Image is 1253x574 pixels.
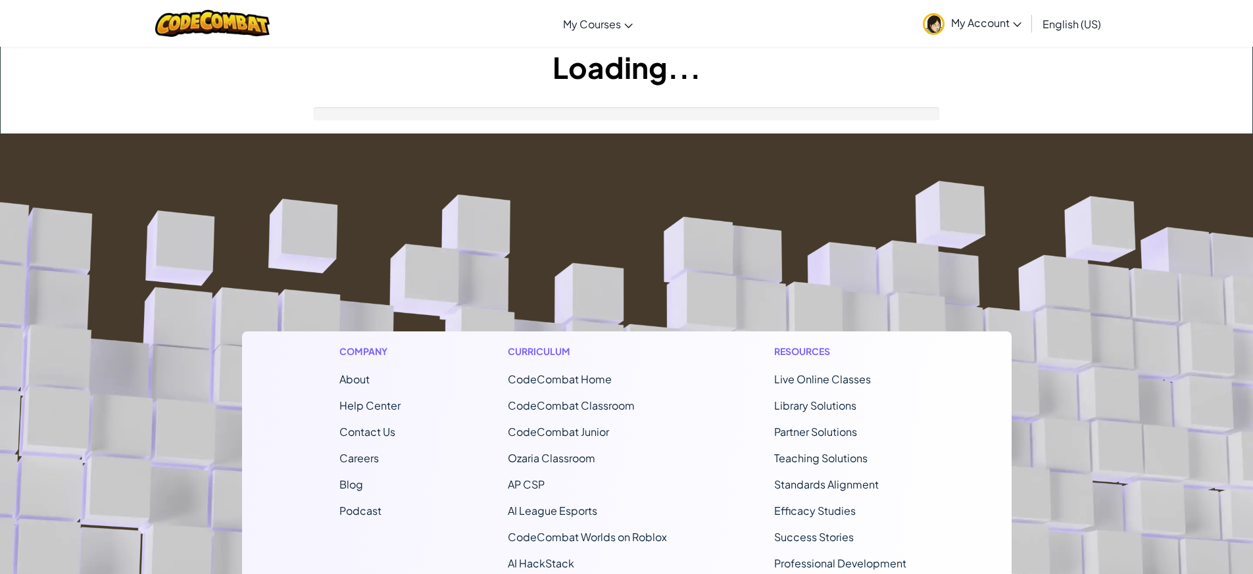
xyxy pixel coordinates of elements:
[339,425,395,439] span: Contact Us
[774,425,857,439] a: Partner Solutions
[774,477,879,491] a: Standards Alignment
[508,556,574,570] a: AI HackStack
[774,504,856,517] a: Efficacy Studies
[1,47,1252,87] h1: Loading...
[155,10,270,37] img: CodeCombat logo
[508,451,595,465] a: Ozaria Classroom
[508,530,667,544] a: CodeCombat Worlds on Roblox
[339,345,401,358] h1: Company
[339,477,363,491] a: Blog
[774,372,871,386] a: Live Online Classes
[774,556,906,570] a: Professional Development
[916,3,1028,44] a: My Account
[923,13,945,35] img: avatar
[563,17,621,31] span: My Courses
[1036,6,1108,41] a: English (US)
[556,6,639,41] a: My Courses
[339,504,381,517] a: Podcast
[508,477,545,491] a: AP CSP
[508,345,667,358] h1: Curriculum
[508,425,609,439] a: CodeCombat Junior
[774,345,914,358] h1: Resources
[774,398,856,412] a: Library Solutions
[339,398,401,412] a: Help Center
[774,451,868,465] a: Teaching Solutions
[1043,17,1101,31] span: English (US)
[508,372,612,386] span: CodeCombat Home
[339,372,370,386] a: About
[508,504,597,517] a: AI League Esports
[774,530,854,544] a: Success Stories
[508,398,635,412] a: CodeCombat Classroom
[951,16,1021,30] span: My Account
[339,451,379,465] a: Careers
